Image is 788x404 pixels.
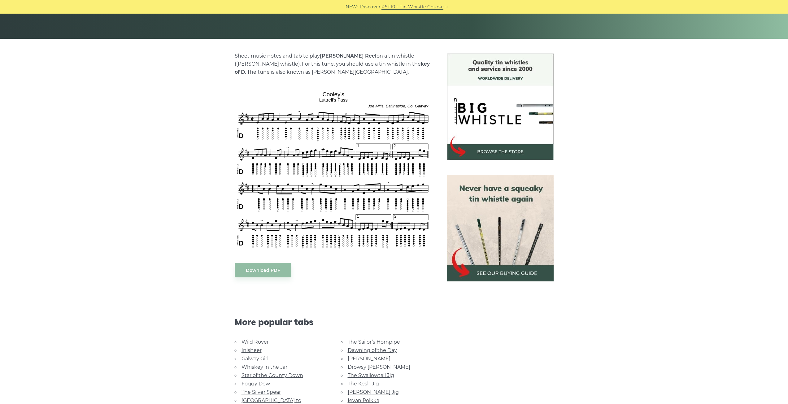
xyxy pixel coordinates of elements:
img: BigWhistle Tin Whistle Store [447,54,554,160]
a: The Swallowtail Jig [348,372,394,378]
a: Ievan Polkka [348,397,379,403]
p: Sheet music notes and tab to play on a tin whistle ([PERSON_NAME] whistle). For this tune, you sh... [235,52,432,76]
img: tin whistle buying guide [447,175,554,281]
a: Inisheer [242,347,262,353]
img: Cooley's Tin Whistle Tabs & Sheet Music [235,89,432,250]
a: PST10 - Tin Whistle Course [381,3,443,11]
a: The Sailor’s Hornpipe [348,339,400,345]
a: The Silver Spear [242,389,281,395]
a: Download PDF [235,263,291,277]
strong: key of D [235,61,430,75]
span: NEW: [346,3,358,11]
span: More popular tabs [235,317,432,327]
a: Whiskey in the Jar [242,364,287,370]
a: The Kesh Jig [348,381,379,387]
a: Foggy Dew [242,381,270,387]
a: Galway Girl [242,356,268,362]
a: Dawning of the Day [348,347,397,353]
a: Star of the County Down [242,372,303,378]
a: Drowsy [PERSON_NAME] [348,364,410,370]
strong: [PERSON_NAME] Reel [320,53,377,59]
a: [PERSON_NAME] Jig [348,389,399,395]
span: Discover [360,3,381,11]
a: Wild Rover [242,339,269,345]
a: [PERSON_NAME] [348,356,390,362]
